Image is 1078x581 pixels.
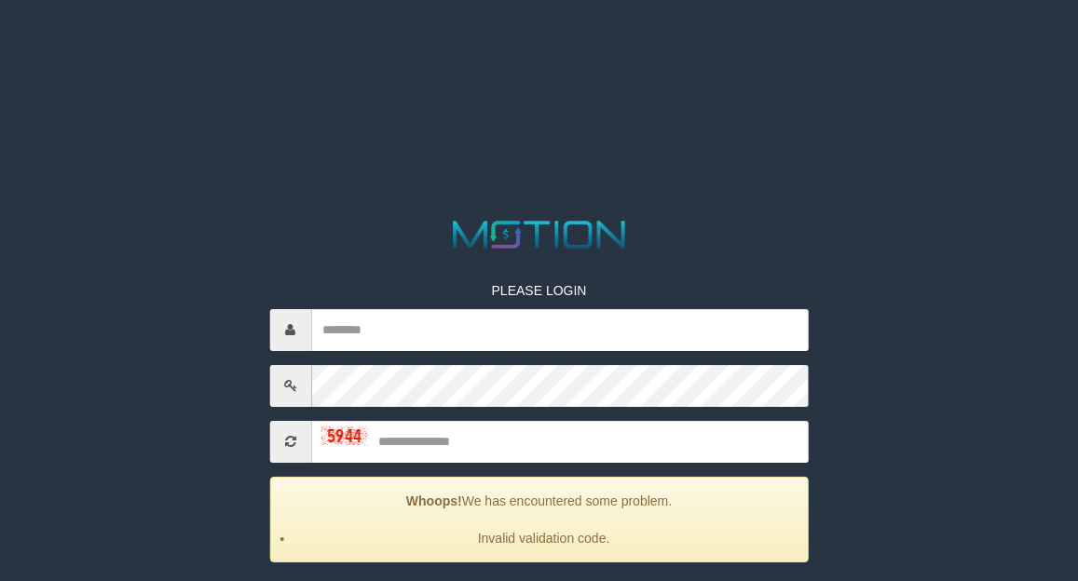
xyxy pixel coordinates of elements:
li: Invalid validation code. [293,529,794,547]
strong: Whoops! [406,493,462,508]
img: captcha [321,426,367,445]
img: MOTION_logo.png [444,216,633,253]
p: PLEASE LOGIN [269,281,809,300]
div: We has encountered some problem. [269,477,809,562]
